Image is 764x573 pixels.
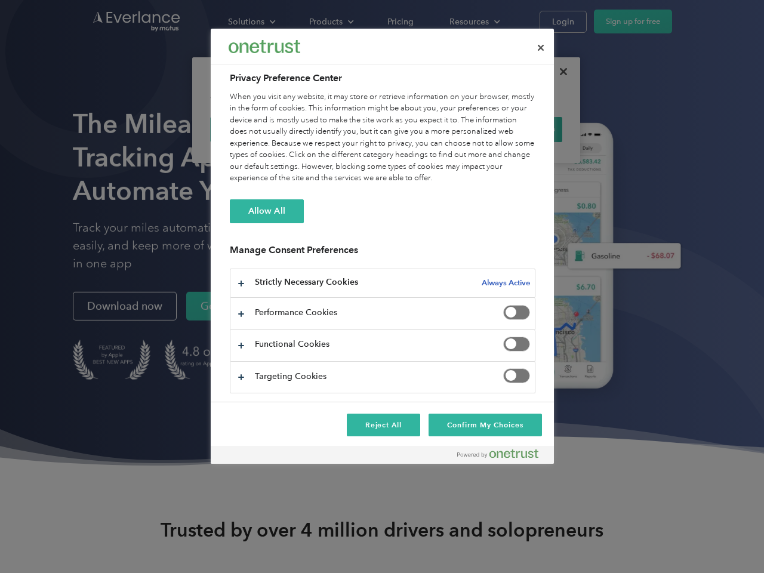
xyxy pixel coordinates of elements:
[457,449,548,464] a: Powered by OneTrust Opens in a new Tab
[230,244,535,263] h3: Manage Consent Preferences
[211,29,554,464] div: Privacy Preference Center
[230,91,535,184] div: When you visit any website, it may store or retrieve information on your browser, mostly in the f...
[230,199,304,223] button: Allow All
[347,414,421,436] button: Reject All
[429,414,541,436] button: Confirm My Choices
[211,29,554,464] div: Preference center
[229,40,300,53] img: Everlance
[528,35,554,61] button: Close
[229,35,300,58] div: Everlance
[457,449,538,458] img: Powered by OneTrust Opens in a new Tab
[230,71,535,85] h2: Privacy Preference Center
